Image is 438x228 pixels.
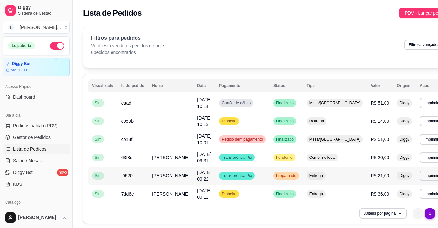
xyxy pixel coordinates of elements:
span: R$ 51,00 [371,137,389,142]
span: [DATE] 09:31 [197,152,211,163]
span: Diggy [398,155,411,160]
a: Gestor de Pedidos [3,132,70,143]
p: Você está vendo os pedidos de hoje. [91,43,165,49]
span: [DATE] 09:12 [197,188,211,200]
span: Finalizado [275,137,295,142]
a: Diggy Botaté 16/09 [3,58,70,76]
span: Pedidos balcão (PDV) [13,122,58,129]
span: R$ 20,00 [371,155,389,160]
span: Sim [93,100,103,106]
span: [PERSON_NAME] [152,191,189,196]
span: [DATE] 09:22 [197,170,211,182]
span: Sistema de Gestão [18,11,67,16]
span: Lista de Pedidos [13,146,47,152]
span: Sim [93,191,103,196]
button: 30itens por página [359,208,407,219]
span: R$ 21,00 [371,173,389,178]
span: Dashboard [13,94,35,100]
th: Tipo [303,79,367,92]
div: Catálogo [3,197,70,208]
h2: Lista de Pedidos [83,8,142,18]
span: Sim [93,119,103,124]
span: Preparando [275,173,298,178]
span: Pendente [275,155,294,160]
p: 6 pedidos encontrados [91,49,165,56]
span: Entrega [308,173,324,178]
span: 63f8d [121,155,133,160]
a: Diggy Botnovo [3,167,70,178]
span: [DATE] 10:01 [197,133,211,145]
span: Finalizado [275,191,295,196]
article: até 16/09 [11,68,27,73]
span: Diggy [398,137,411,142]
span: Cartão de débito [220,100,252,106]
span: R$ 51,00 [371,100,389,106]
span: Diggy Bot [13,169,33,176]
th: Id do pedido [117,79,148,92]
p: Filtros para pedidos [91,34,165,42]
span: Comer no local [308,155,337,160]
a: Lista de Pedidos [3,144,70,154]
span: Diggy [398,173,411,178]
span: Mesa/[GEOGRAPHIC_DATA] [308,137,362,142]
span: [PERSON_NAME] [152,173,189,178]
button: Pedidos balcão (PDV) [3,120,70,131]
span: cb18f [121,137,132,142]
button: [PERSON_NAME] [3,210,70,225]
span: [DATE] 10:14 [197,97,211,109]
th: Nome [148,79,193,92]
a: Salão / Mesas [3,156,70,166]
span: Finalizado [275,119,295,124]
span: Diggy [18,5,67,11]
span: Transferência Pix [220,155,253,160]
div: Dia a dia [3,110,70,120]
span: R$ 36,00 [371,191,389,196]
a: DiggySistema de Gestão [3,3,70,18]
button: Alterar Status [50,42,64,50]
th: Data [193,79,215,92]
span: f0620 [121,173,133,178]
th: Valor [367,79,393,92]
span: Diggy [398,119,411,124]
span: Entrega [308,191,324,196]
span: Dinheiro [220,191,238,196]
span: eaadf [121,100,133,106]
span: Retirada [308,119,325,124]
th: Pagamento [215,79,269,92]
span: [DATE] 10:13 [197,115,211,127]
span: [PERSON_NAME] [18,215,59,221]
span: Sim [93,173,103,178]
span: L [8,24,15,31]
th: Status [269,79,303,92]
a: Dashboard [3,92,70,102]
button: Select a team [3,21,70,34]
div: Acesso Rápido [3,82,70,92]
span: Mesa/[GEOGRAPHIC_DATA] [308,100,362,106]
a: KDS [3,179,70,189]
span: 7dd6e [121,191,134,196]
span: Salão / Mesas [13,158,42,164]
span: Finalizado [275,100,295,106]
span: c059b [121,119,134,124]
span: Diggy [398,100,411,106]
li: pagination item 1 active [425,208,435,219]
span: Transferência Pix [220,173,253,178]
th: Origem [393,79,416,92]
span: [PERSON_NAME] [152,155,189,160]
th: Visualizado [88,79,117,92]
div: Loja aberta [8,42,35,49]
div: [PERSON_NAME] ... [20,24,61,31]
span: KDS [13,181,22,187]
span: Gestor de Pedidos [13,134,51,141]
span: R$ 14,00 [371,119,389,124]
span: Sim [93,155,103,160]
span: Sim [93,137,103,142]
span: Pedido sem pagamento [220,137,264,142]
span: Dinheiro [220,119,238,124]
article: Diggy Bot [12,61,30,66]
span: Diggy [398,191,411,196]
